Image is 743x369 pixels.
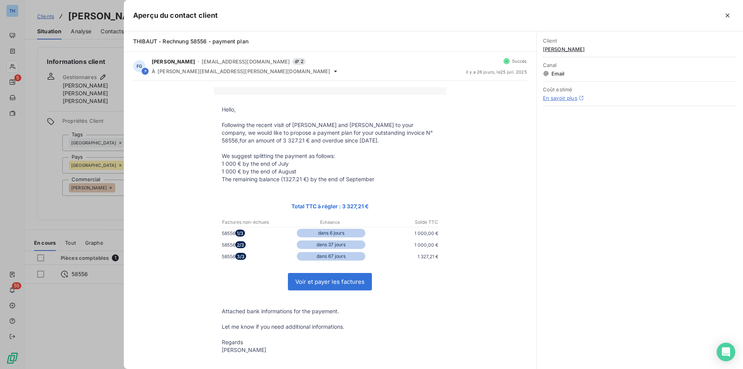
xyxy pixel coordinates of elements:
p: 1 327,21 € [367,252,438,261]
p: 1 000 € by the end of August [222,168,438,175]
p: dans 37 jours [297,240,365,249]
span: Client [543,38,737,44]
p: [PERSON_NAME] [222,346,438,354]
span: [PERSON_NAME] [152,58,195,65]
p: 58556 [222,229,295,237]
p: 1 000 € by the end of July [222,160,438,168]
span: 2 [292,58,306,65]
span: Canal [543,62,737,68]
p: Regards [222,338,438,346]
p: Solde TTC [366,219,438,226]
span: À [152,68,155,74]
span: 1/3 [235,230,245,237]
p: Factures non-échues [222,219,294,226]
p: We suggest splitting the payment as follows: [222,152,438,160]
p: Hello, [222,106,438,113]
p: Échéance [294,219,366,226]
span: Coût estimé [543,86,737,93]
p: The remaining balance (1327.21 €) by the end of September [222,175,438,183]
a: En savoir plus [543,95,577,101]
span: Succès [512,59,527,64]
p: Total TTC à régler : 3 327,21 € [222,202,438,211]
span: [EMAIL_ADDRESS][DOMAIN_NAME] [202,58,290,65]
span: il y a 26 jours , le 25 juil. 2025 [466,70,527,74]
p: 1 000,00 € [367,229,438,237]
span: 3/3 [235,253,246,260]
span: [PERSON_NAME] [543,46,737,52]
p: Following the recent visit of [PERSON_NAME] and [PERSON_NAME] to your company, we would like to p... [222,121,438,144]
span: [PERSON_NAME][EMAIL_ADDRESS][PERSON_NAME][DOMAIN_NAME] [158,68,330,74]
a: Voir et payer les factures [288,273,371,290]
span: THIBAUT - Rechnung 58556 - payment plan [133,38,248,45]
p: dans 67 jours [297,252,365,261]
h5: Aperçu du contact client [133,10,218,21]
span: 2/3 [235,241,246,248]
p: 58556 [222,241,295,249]
p: Attached bank informations for the payement. [222,307,438,315]
p: 58556 [222,252,295,261]
p: 1 000,00 € [367,241,438,249]
span: Email [543,70,737,77]
p: dans 6 jours [297,229,365,237]
span: - [197,59,199,64]
div: FG [133,60,146,72]
p: Let me know if you need additional informations. [222,323,438,331]
div: Open Intercom Messenger [717,343,735,361]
